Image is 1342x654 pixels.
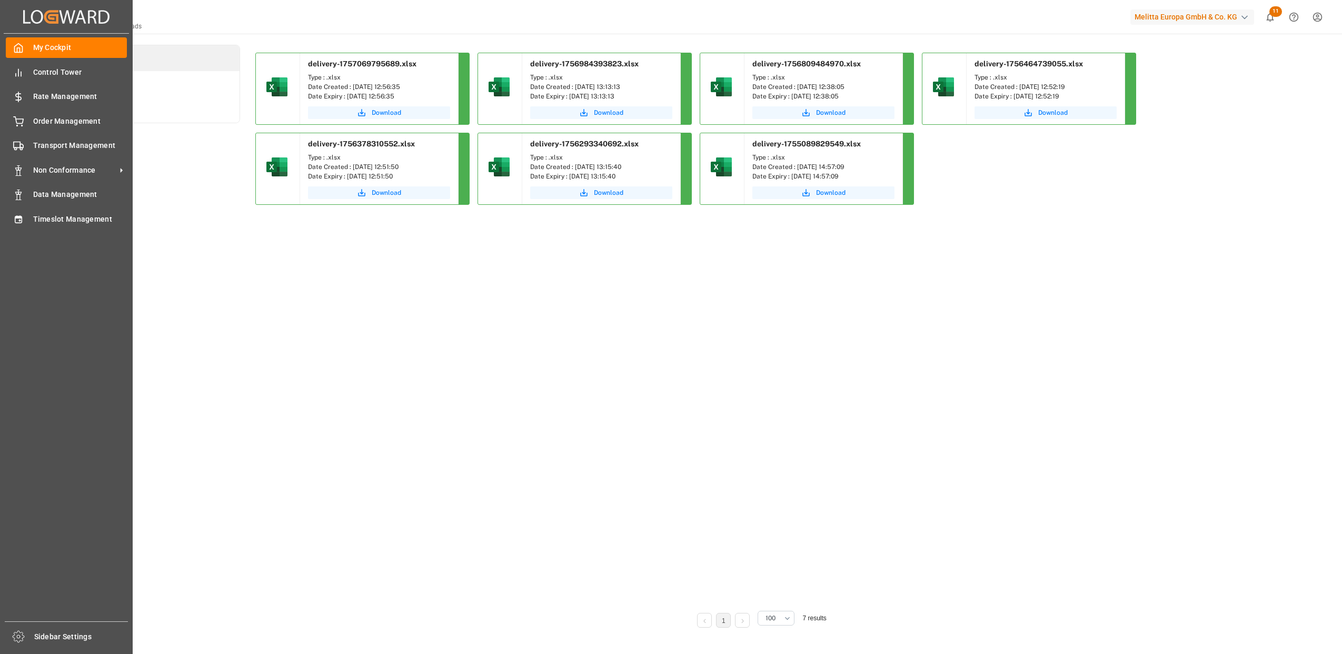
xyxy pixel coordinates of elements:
button: Download [975,106,1117,119]
li: Previous Page [697,613,712,628]
span: delivery-1756293340692.xlsx [530,140,639,148]
div: Type : .xlsx [530,73,672,82]
span: delivery-1756809484970.xlsx [752,60,861,68]
span: delivery-1756984393823.xlsx [530,60,639,68]
a: Tasks [48,71,240,97]
span: 7 results [802,615,826,622]
div: Date Expiry : [DATE] 12:51:50 [308,172,450,181]
div: Type : .xlsx [308,73,450,82]
span: Rate Management [33,91,127,102]
span: delivery-1756378310552.xlsx [308,140,415,148]
div: Date Expiry : [DATE] 12:52:19 [975,92,1117,101]
button: Download [752,186,894,199]
div: Date Created : [DATE] 13:15:40 [530,162,672,172]
button: show 11 new notifications [1258,5,1282,29]
span: Sidebar Settings [34,631,128,642]
a: Rate Management [6,86,127,107]
img: microsoft-excel-2019--v1.png [486,154,512,180]
a: 1 [722,617,725,625]
a: Downloads [48,45,240,71]
span: Download [372,108,401,117]
li: Next Page [735,613,750,628]
button: Melitta Europa GmbH & Co. KG [1130,7,1258,27]
span: delivery-1757069795689.xlsx [308,60,416,68]
a: Data Management [6,184,127,205]
span: delivery-1755089829549.xlsx [752,140,861,148]
img: microsoft-excel-2019--v1.png [264,74,290,100]
button: Download [308,106,450,119]
img: microsoft-excel-2019--v1.png [486,74,512,100]
div: Date Created : [DATE] 14:57:09 [752,162,894,172]
button: Download [752,106,894,119]
button: Download [530,186,672,199]
span: Non Conformance [33,165,116,176]
span: My Cockpit [33,42,127,53]
span: Download [372,188,401,197]
div: Date Expiry : [DATE] 13:13:13 [530,92,672,101]
span: Timeslot Management [33,214,127,225]
div: Melitta Europa GmbH & Co. KG [1130,9,1254,25]
span: Download [816,108,846,117]
div: Type : .xlsx [975,73,1117,82]
a: Control Tower [6,62,127,82]
div: Type : .xlsx [752,73,894,82]
span: Transport Management [33,140,127,151]
div: Date Created : [DATE] 12:38:05 [752,82,894,92]
a: Activity [48,97,240,123]
a: My Cockpit [6,37,127,58]
span: Download [594,108,623,117]
span: Download [816,188,846,197]
div: Date Created : [DATE] 13:13:13 [530,82,672,92]
span: Data Management [33,189,127,200]
div: Date Created : [DATE] 12:51:50 [308,162,450,172]
div: Type : .xlsx [308,153,450,162]
span: Download [594,188,623,197]
span: Download [1038,108,1068,117]
img: microsoft-excel-2019--v1.png [931,74,956,100]
a: Transport Management [6,135,127,156]
img: microsoft-excel-2019--v1.png [709,74,734,100]
span: Order Management [33,116,127,127]
button: Download [308,186,450,199]
a: Timeslot Management [6,209,127,229]
button: open menu [758,611,794,626]
div: Type : .xlsx [752,153,894,162]
div: Type : .xlsx [530,153,672,162]
div: Date Expiry : [DATE] 12:38:05 [752,92,894,101]
span: Control Tower [33,67,127,78]
button: Download [530,106,672,119]
div: Date Expiry : [DATE] 14:57:09 [752,172,894,181]
span: 11 [1269,6,1282,17]
span: 100 [766,613,776,623]
div: Date Expiry : [DATE] 13:15:40 [530,172,672,181]
div: Date Expiry : [DATE] 12:56:35 [308,92,450,101]
button: Help Center [1282,5,1306,29]
img: microsoft-excel-2019--v1.png [264,154,290,180]
li: 1 [716,613,731,628]
img: microsoft-excel-2019--v1.png [709,154,734,180]
div: Date Created : [DATE] 12:56:35 [308,82,450,92]
span: delivery-1756464739055.xlsx [975,60,1083,68]
a: Order Management [6,111,127,131]
div: Date Created : [DATE] 12:52:19 [975,82,1117,92]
